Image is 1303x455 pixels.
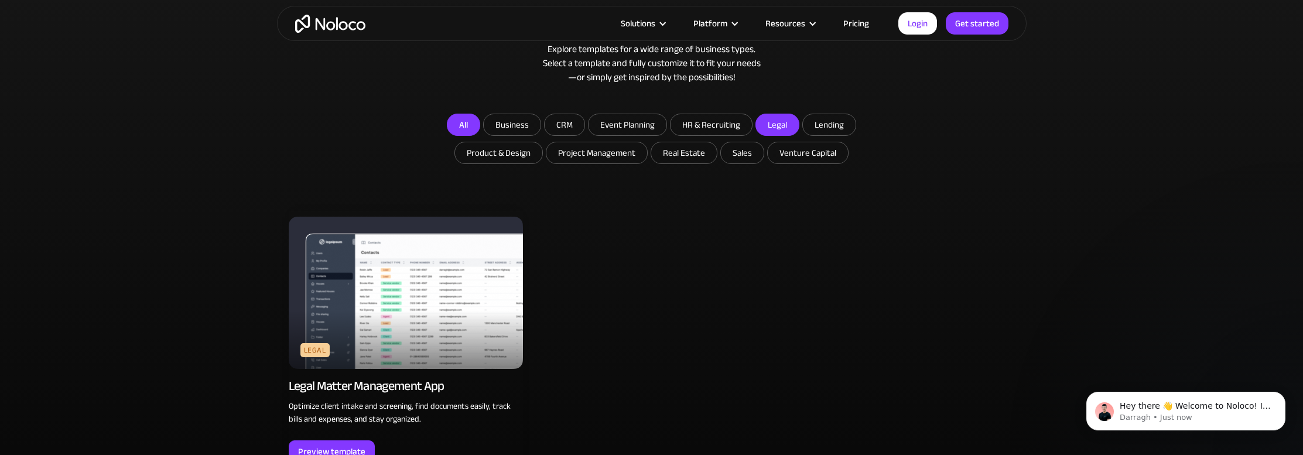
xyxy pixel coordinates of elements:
[295,15,365,33] a: home
[606,16,679,31] div: Solutions
[447,114,480,136] a: All
[300,343,330,357] div: Legal
[289,378,444,394] div: Legal Matter Management App
[765,16,805,31] div: Resources
[621,16,655,31] div: Solutions
[1069,367,1303,449] iframe: Intercom notifications message
[289,400,523,426] p: Optimize client intake and screening, find documents easily, track bills and expenses, and stay o...
[751,16,829,31] div: Resources
[693,16,727,31] div: Platform
[946,12,1008,35] a: Get started
[679,16,751,31] div: Platform
[829,16,884,31] a: Pricing
[289,42,1015,84] div: Explore templates for a wide range of business types. Select a template and fully customize it to...
[418,114,886,167] form: Email Form
[898,12,937,35] a: Login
